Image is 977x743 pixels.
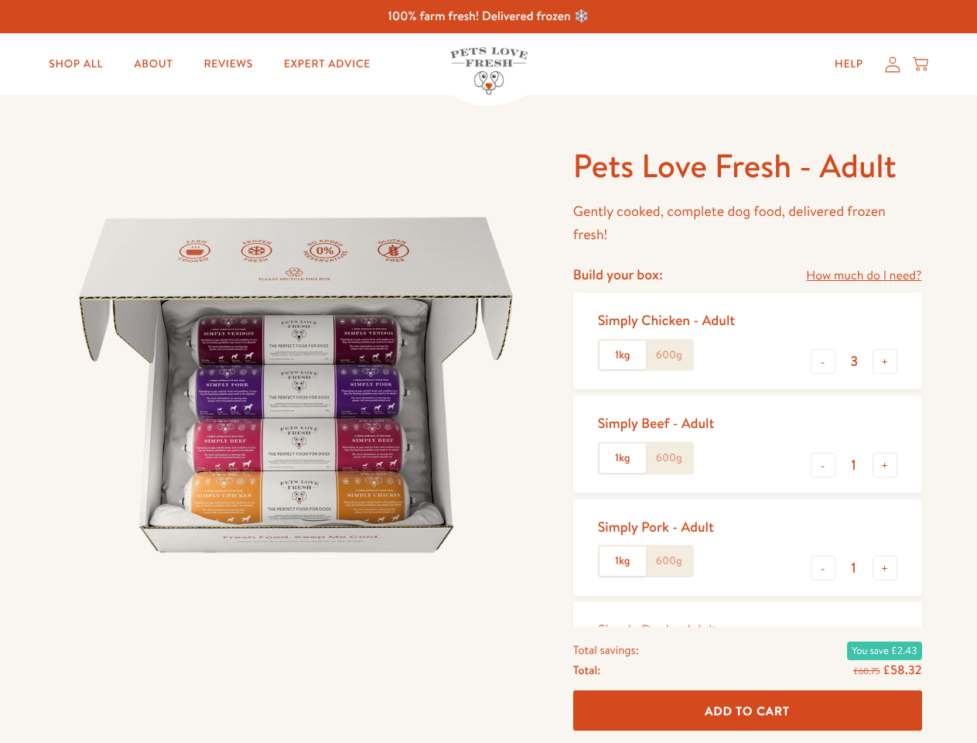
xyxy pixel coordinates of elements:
span: You save £2.43 [847,641,921,659]
a: Shop All [36,49,115,80]
a: Help [822,49,876,80]
button: - [811,349,835,374]
a: About [121,49,185,80]
a: Reviews [191,49,265,80]
label: 1kg [600,443,646,473]
label: 600g [646,443,692,473]
img: Pets Love Fresh [450,47,528,94]
button: Add To Cart [573,690,922,731]
div: Simply Duck - Adult [598,621,718,639]
div: Simply Beef - Adult [598,414,715,432]
label: 1kg [600,546,646,576]
button: + [873,453,897,478]
div: Simply Pork - Adult [598,518,714,536]
h1: Pets Love Fresh - Adult [573,145,922,187]
button: + [873,349,897,374]
s: £60.75 [853,664,880,676]
span: £58.32 [883,661,921,678]
p: Gently cooked, complete dog food, delivered frozen fresh! [573,200,922,247]
span: Total savings: [573,639,639,659]
h4: Build your box: [573,265,663,283]
button: + [873,556,897,580]
label: 600g [646,546,692,576]
button: - [811,556,835,580]
a: Expert Advice [272,49,383,80]
label: 600g [646,341,692,370]
span: Add To Cart [705,702,790,718]
button: - [811,453,835,478]
a: How much do I need? [806,265,921,286]
span: Total: [573,659,600,680]
label: 1kg [600,341,646,370]
div: Simply Chicken - Adult [598,311,735,329]
img: Pets Love Fresh - Adult [56,145,536,625]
